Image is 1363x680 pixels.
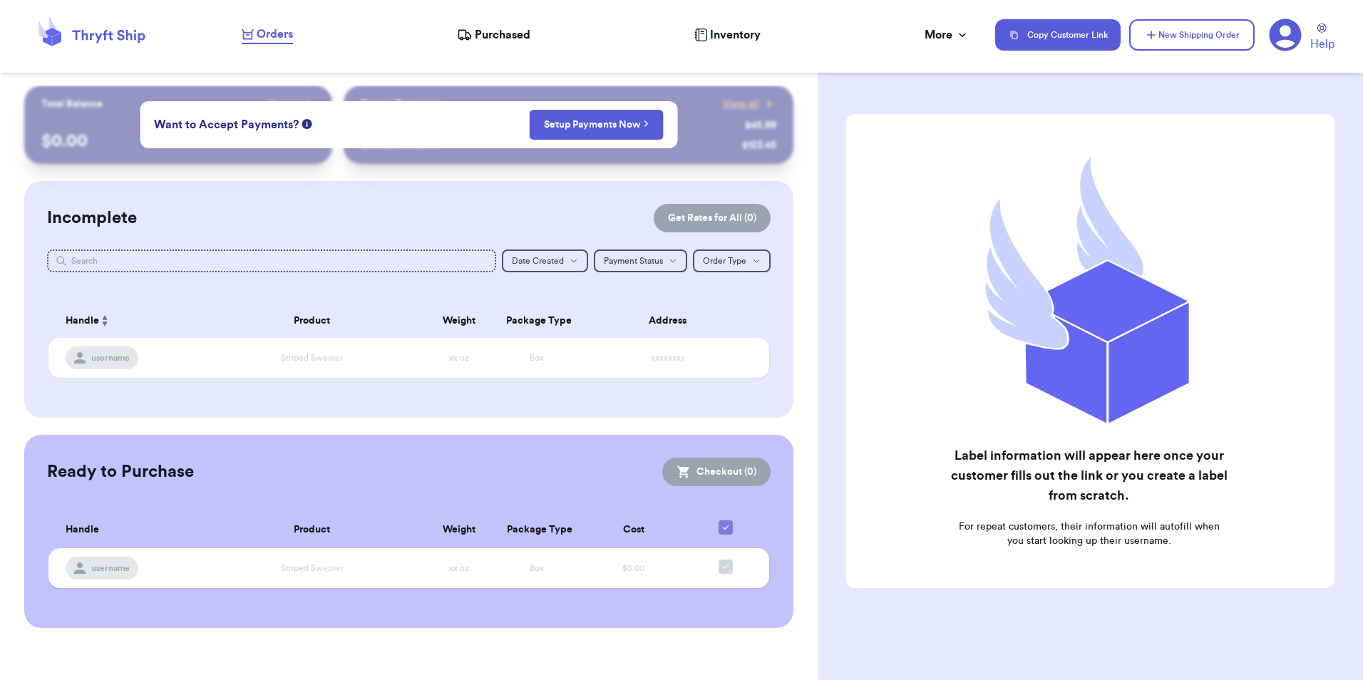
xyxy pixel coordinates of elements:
a: Purchased [457,26,530,43]
span: username [91,352,130,364]
button: Get Rates for All (0) [654,204,771,232]
span: Inventory [710,26,761,43]
span: View all [723,97,759,111]
th: Package Type [498,512,576,548]
span: Striped Sweater [281,564,343,572]
span: Handle [66,314,99,329]
h2: Ready to Purchase [47,460,194,483]
h2: Incomplete [47,207,137,230]
span: Payment Status [604,257,663,265]
span: Want to Accept Payments? [154,116,299,133]
span: xx oz [449,564,469,572]
p: Recent Payments [361,97,440,111]
span: username [91,562,130,574]
th: Address [575,304,769,338]
p: For repeat customers, their information will autofill when you start looking up their username. [950,520,1228,548]
a: Setup Payments Now [544,118,649,132]
div: More [925,26,969,43]
button: Copy Customer Link [995,19,1121,51]
p: $ 0.00 [41,130,314,153]
th: Cost [575,512,691,548]
span: Payout [267,97,298,111]
th: Weight [421,512,498,548]
div: $ 123.45 [742,138,776,153]
span: Box [530,354,544,362]
button: Checkout (0) [662,458,771,486]
a: Orders [242,26,293,44]
button: Date Created [502,249,588,272]
h2: Label information will appear here once your customer fills out the link or you create a label fr... [950,445,1228,505]
span: Orders [257,26,293,43]
button: Sort ascending [99,312,110,329]
a: View all [723,97,776,111]
span: Date Created [512,257,564,265]
button: Order Type [693,249,771,272]
span: Handle [66,522,99,537]
button: Payment Status [594,249,687,272]
span: Help [1310,36,1334,53]
th: Product [204,304,421,338]
th: Weight [421,304,498,338]
button: Setup Payments Now [529,110,664,140]
span: Order Type [703,257,746,265]
span: Box [530,564,544,572]
th: Package Type [498,304,575,338]
span: $0.00 [622,564,644,572]
span: xx oz [449,354,469,362]
a: Payout [267,97,315,111]
input: Search [47,249,495,272]
span: Striped Sweater [281,354,343,362]
a: Help [1310,24,1334,53]
button: New Shipping Order [1129,19,1255,51]
p: Total Balance [41,97,103,111]
a: Inventory [694,26,761,43]
th: Product [204,512,421,548]
span: xxxxxxxx [651,354,685,362]
div: $ 45.99 [745,118,776,133]
span: Purchased [475,26,530,43]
